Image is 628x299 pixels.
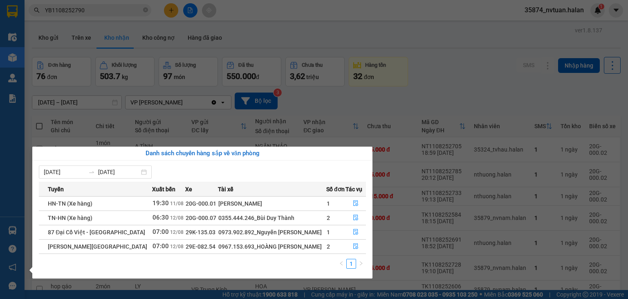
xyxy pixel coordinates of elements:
[346,197,366,210] button: file-done
[327,243,330,250] span: 2
[88,169,95,175] span: to
[153,242,169,250] span: 07:00
[170,229,184,235] span: 12/08
[48,200,92,207] span: HN-TN (Xe hàng)
[186,243,215,250] span: 29E-082.54
[170,215,184,221] span: 12/08
[186,200,216,207] span: 20G-000.01
[48,215,92,221] span: TN-HN (Xe hàng)
[347,259,356,268] a: 1
[186,229,215,236] span: 29K-135.03
[170,201,184,206] span: 11/08
[345,185,362,194] span: Tác vụ
[98,168,139,177] input: Đến ngày
[48,243,147,250] span: [PERSON_NAME][GEOGRAPHIC_DATA]
[218,213,326,222] div: 0355.444.246_Bùi Duy Thành
[353,200,359,207] span: file-done
[327,229,330,236] span: 1
[346,211,366,224] button: file-done
[88,169,95,175] span: swap-right
[153,214,169,221] span: 06:30
[356,259,366,269] button: right
[153,199,169,207] span: 19:30
[346,226,366,239] button: file-done
[186,215,216,221] span: 20G-000.07
[336,259,346,269] button: left
[346,240,366,253] button: file-done
[353,215,359,221] span: file-done
[48,229,145,236] span: 87 Đại Cồ Việt - [GEOGRAPHIC_DATA]
[327,200,330,207] span: 1
[218,185,233,194] span: Tài xế
[326,185,345,194] span: Số đơn
[339,261,344,266] span: left
[218,228,326,237] div: 0973.902.892_Nguyễn [PERSON_NAME]
[48,185,64,194] span: Tuyến
[218,199,326,208] div: [PERSON_NAME]
[356,259,366,269] li: Next Page
[153,228,169,236] span: 07:00
[152,185,175,194] span: Xuất bến
[170,244,184,249] span: 12/08
[185,185,192,194] span: Xe
[44,168,85,177] input: Từ ngày
[353,229,359,236] span: file-done
[218,242,326,251] div: 0967.153.693_HOÀNG [PERSON_NAME]
[327,215,330,221] span: 2
[346,259,356,269] li: 1
[353,243,359,250] span: file-done
[359,261,363,266] span: right
[39,149,366,159] div: Danh sách chuyến hàng sắp về văn phòng
[336,259,346,269] li: Previous Page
